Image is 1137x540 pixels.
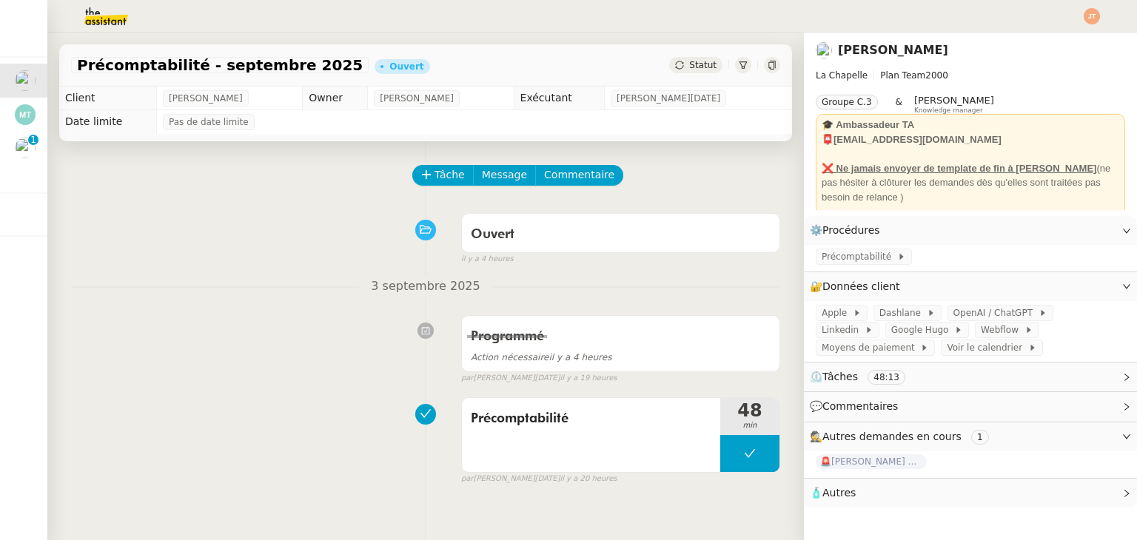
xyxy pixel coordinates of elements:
[981,323,1024,337] span: Webflow
[822,132,1119,147] div: 📮
[822,400,898,412] span: Commentaires
[971,430,989,445] nz-tag: 1
[804,272,1137,301] div: 🔐Données client
[471,228,514,241] span: Ouvert
[804,216,1137,245] div: ⚙️Procédures
[412,165,474,186] button: Tâche
[15,138,36,158] img: users%2FdHO1iM5N2ObAeWsI96eSgBoqS9g1%2Favatar%2Fdownload.png
[169,91,243,106] span: [PERSON_NAME]
[59,87,157,110] td: Client
[389,62,423,71] div: Ouvert
[822,306,853,320] span: Apple
[822,371,858,382] span: Tâches
[953,306,1039,320] span: OpenAI / ChatGPT
[879,306,927,320] span: Dashlane
[689,60,717,70] span: Statut
[30,135,36,148] p: 1
[914,95,994,106] span: [PERSON_NAME]
[1096,163,1099,174] u: (
[891,323,954,337] span: Google Hugo
[822,249,897,264] span: Précomptabilité
[461,372,617,385] small: [PERSON_NAME][DATE]
[822,487,856,499] span: Autres
[810,371,918,382] span: ⏲️
[59,110,157,134] td: Date limite
[810,431,995,442] span: 🕵️
[896,95,902,114] span: &
[804,362,1137,391] div: ⏲️Tâches 48:13
[816,42,832,58] img: users%2F37wbV9IbQuXMU0UH0ngzBXzaEe12%2Favatar%2Fcba66ece-c48a-48c8-9897-a2adc1834457
[822,119,914,130] strong: 🎓 Ambassadeur TA
[471,408,711,430] span: Précomptabilité
[810,400,905,412] span: 💬
[473,165,536,186] button: Message
[822,163,1096,174] u: ❌ Ne jamais envoyer de template de fin à [PERSON_NAME]
[822,340,920,355] span: Moyens de paiement
[834,134,1002,145] strong: [EMAIL_ADDRESS][DOMAIN_NAME]
[435,166,465,183] span: Tâche
[804,422,1137,451] div: 🕵️Autres demandes en cours 1
[15,104,36,125] img: svg
[15,70,36,91] img: users%2F37wbV9IbQuXMU0UH0ngzBXzaEe12%2Favatar%2Fcba66ece-c48a-48c8-9897-a2adc1834457
[461,372,474,385] span: par
[720,419,779,432] span: min
[461,473,474,485] span: par
[461,253,514,266] span: il y a 4 heures
[514,87,604,110] td: Exécutant
[868,370,905,385] nz-tag: 48:13
[822,431,962,442] span: Autres demandes en cours
[1084,8,1100,24] img: svg
[720,402,779,419] span: 48
[169,115,249,129] span: Pas de date limite
[560,473,617,485] span: il y a 20 heures
[482,166,527,183] span: Message
[560,372,617,385] span: il y a 19 heures
[303,87,368,110] td: Owner
[816,454,927,469] span: 🚨[PERSON_NAME] podcasts la [DEMOGRAPHIC_DATA] radio [DATE]
[471,352,549,362] span: Action nécessaire
[804,392,1137,421] div: 💬Commentaires
[838,43,948,57] a: [PERSON_NAME]
[822,161,1119,205] div: ne pas hésiter à clôturer les demandes dès qu'elles sont traitées pas besoin de relance )
[880,70,925,81] span: Plan Team
[810,487,856,499] span: 🧴
[810,222,887,239] span: ⚙️
[471,352,612,362] span: il y a 4 heures
[461,473,617,485] small: [PERSON_NAME][DATE]
[28,135,38,145] nz-badge-sup: 1
[816,70,868,81] span: La Chapelle
[380,91,454,106] span: [PERSON_NAME]
[810,278,906,295] span: 🔐
[816,95,878,109] nz-tag: Groupe C.3
[804,479,1137,507] div: 🧴Autres
[544,166,614,183] span: Commentaire
[359,277,492,297] span: 3 septembre 2025
[914,107,983,115] span: Knowledge manager
[77,58,363,72] span: Précomptabilité - septembre 2025
[535,165,623,186] button: Commentaire
[471,330,544,343] span: Programmé
[822,280,900,292] span: Données client
[947,340,1027,355] span: Voir le calendrier
[925,70,948,81] span: 2000
[822,224,880,236] span: Procédures
[617,91,720,106] span: [PERSON_NAME][DATE]
[914,95,994,114] app-user-label: Knowledge manager
[822,323,865,337] span: Linkedin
